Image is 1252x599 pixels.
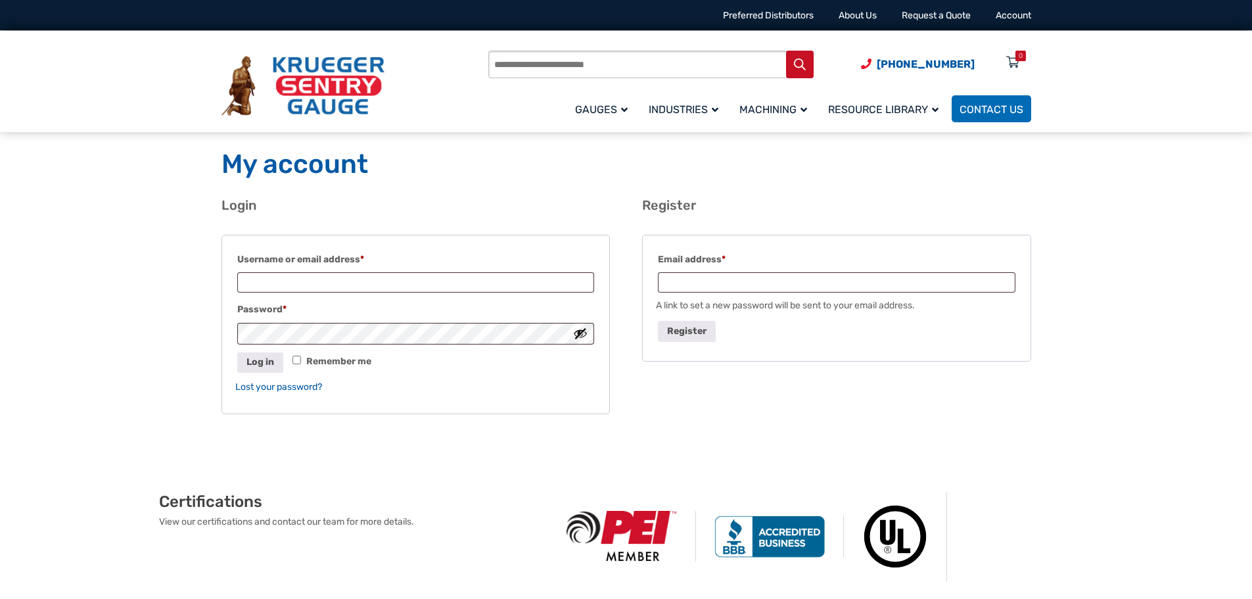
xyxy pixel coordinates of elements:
a: Lost your password? [235,381,322,393]
span: Remember me [306,356,371,367]
a: Industries [641,93,731,124]
span: Industries [649,103,718,116]
a: Account [996,10,1031,21]
h2: Register [642,197,1031,214]
span: [PHONE_NUMBER] [877,58,975,70]
h2: Certifications [159,492,548,512]
img: Krueger Sentry Gauge [221,56,384,116]
div: 0 [1019,51,1023,61]
span: Resource Library [828,103,939,116]
button: Register [658,321,716,341]
a: Phone Number (920) 434-8860 [861,56,975,72]
a: Request a Quote [902,10,971,21]
h1: My account [221,148,1031,181]
button: Log in [237,352,283,373]
a: Resource Library [820,93,952,124]
img: BBB [696,515,844,558]
a: Gauges [567,93,641,124]
span: Contact Us [960,103,1023,116]
span: Machining [739,103,807,116]
p: A link to set a new password will be sent to your email address. [656,299,1017,312]
label: Username or email address [237,251,594,269]
p: View our certifications and contact our team for more details. [159,515,548,529]
label: Password [237,300,594,319]
a: About Us [839,10,877,21]
button: Show password [573,326,588,341]
span: Gauges [575,103,628,116]
h2: Login [221,197,610,214]
a: Machining [731,93,820,124]
input: Remember me [292,356,301,364]
a: Preferred Distributors [723,10,814,21]
a: Contact Us [952,95,1031,122]
img: Underwriters Laboratories [844,492,947,581]
label: Email address [658,251,1015,269]
img: PEI Member [548,511,696,562]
